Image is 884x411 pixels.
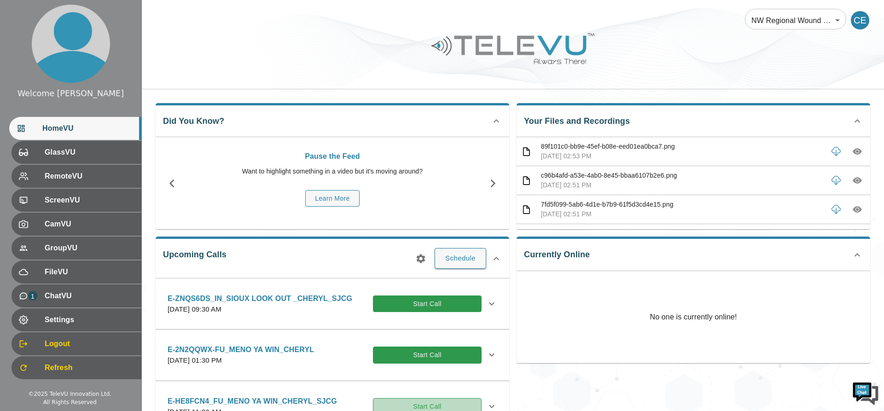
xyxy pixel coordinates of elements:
span: CamVU [45,219,134,230]
span: Logout [45,338,134,349]
p: [DATE] 02:53 PM [541,151,823,161]
p: [DATE] 02:51 PM [541,180,823,190]
p: E-ZNQS6DS_IN_SIOUX LOOK OUT _CHERYL_SJCG [168,293,352,304]
button: Start Call [373,295,482,313]
p: E-2N2QQWX-FU_MENO YA WIN_CHERYL [168,344,314,355]
img: profile.png [32,5,110,83]
textarea: Type your message and hit 'Enter' [5,251,175,284]
div: Refresh [12,356,141,379]
p: Pause the Feed [193,151,472,162]
p: 89f101c0-bb9e-45ef-b08e-eed01ea0bca7.png [541,142,823,151]
div: HomeVU [9,117,141,140]
img: Chat Widget [852,379,879,406]
div: Welcome [PERSON_NAME] [17,87,124,99]
p: 1 [28,291,37,301]
p: No one is currently online! [650,271,737,363]
p: [DATE] 01:30 PM [168,355,314,366]
span: ScreenVU [45,195,134,206]
div: Minimize live chat window [151,5,173,27]
div: Logout [12,332,141,355]
p: [DATE] 09:30 AM [168,304,352,315]
span: We're online! [53,116,127,209]
p: [DATE] 02:51 PM [541,209,823,219]
span: RemoteVU [45,171,134,182]
p: E-HE8FCN4_FU_MENO YA WIN_CHERYL_SJCG [168,396,337,407]
div: E-2N2QQWX-FU_MENO YA WIN_CHERYL[DATE] 01:30 PMStart Call [160,339,505,371]
div: CamVU [12,213,141,236]
span: HomeVU [42,123,134,134]
div: CE [851,11,869,29]
img: d_736959983_company_1615157101543_736959983 [16,43,39,66]
div: GroupVU [12,237,141,260]
p: Want to highlight something in a video but it's moving around? [193,167,472,176]
div: FileVU [12,260,141,284]
div: Settings [12,308,141,331]
span: FileVU [45,266,134,278]
div: RemoteVU [12,165,141,188]
p: 4a19de6c-1be9-4fb6-bfc2-bcf2f93a80ae.png [541,229,823,238]
button: Schedule [435,248,486,268]
p: c96b4afd-a53e-4ab0-8e45-bbaa6107b2e6.png [541,171,823,180]
span: Refresh [45,362,134,373]
div: E-ZNQS6DS_IN_SIOUX LOOK OUT _CHERYL_SJCG[DATE] 09:30 AMStart Call [160,288,505,320]
p: 7fd5f099-5ab6-4d1e-b7b9-61f5d3cd4e15.png [541,200,823,209]
span: GroupVU [45,243,134,254]
div: Chat with us now [48,48,155,60]
button: Start Call [373,347,482,364]
span: GlassVU [45,147,134,158]
div: GlassVU [12,141,141,164]
div: 1ChatVU [12,284,141,307]
span: ChatVU [45,290,134,301]
div: ScreenVU [12,189,141,212]
div: NW Regional Wound Care [745,7,846,33]
button: Learn More [305,190,360,207]
span: Settings [45,314,134,325]
img: Logo [430,29,596,68]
